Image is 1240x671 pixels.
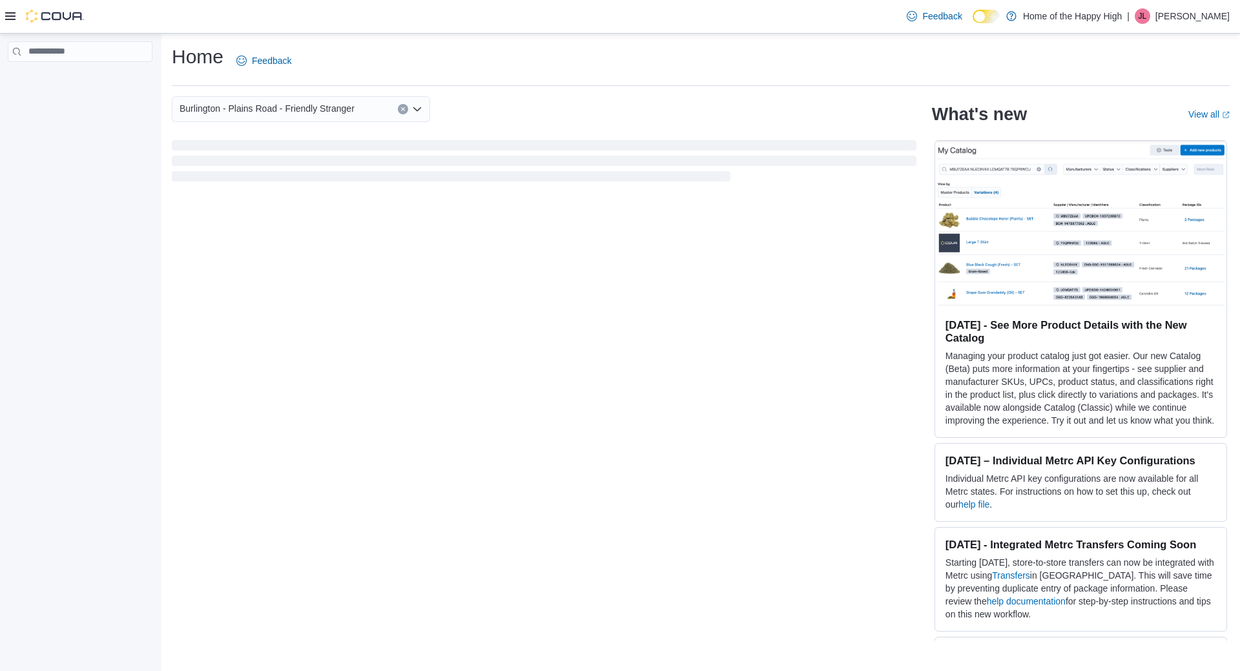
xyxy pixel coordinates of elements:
p: Starting [DATE], store-to-store transfers can now be integrated with Metrc using in [GEOGRAPHIC_D... [945,556,1216,621]
p: | [1127,8,1130,24]
a: help file [958,499,989,510]
a: Feedback [231,48,296,74]
div: Julia Lebek [1135,8,1150,24]
button: Open list of options [412,104,422,114]
p: Managing your product catalog just got easier. Our new Catalog (Beta) puts more information at yo... [945,349,1216,427]
h1: Home [172,44,223,70]
span: Feedback [922,10,962,23]
svg: External link [1222,111,1230,119]
a: Transfers [992,570,1030,581]
h3: [DATE] - See More Product Details with the New Catalog [945,318,1216,344]
nav: Complex example [8,65,152,96]
input: Dark Mode [973,10,1000,23]
span: Loading [172,143,916,184]
a: View allExternal link [1188,109,1230,119]
h3: [DATE] - Integrated Metrc Transfers Coming Soon [945,538,1216,551]
a: Feedback [902,3,967,29]
p: Individual Metrc API key configurations are now available for all Metrc states. For instructions ... [945,472,1216,511]
a: help documentation [987,596,1066,606]
span: Dark Mode [973,23,973,24]
span: Burlington - Plains Road - Friendly Stranger [180,101,355,116]
h2: What's new [932,104,1027,125]
h3: [DATE] – Individual Metrc API Key Configurations [945,454,1216,467]
img: Cova [26,10,84,23]
p: Home of the Happy High [1023,8,1122,24]
span: JL [1139,8,1147,24]
span: Feedback [252,54,291,67]
p: [PERSON_NAME] [1155,8,1230,24]
button: Clear input [398,104,408,114]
